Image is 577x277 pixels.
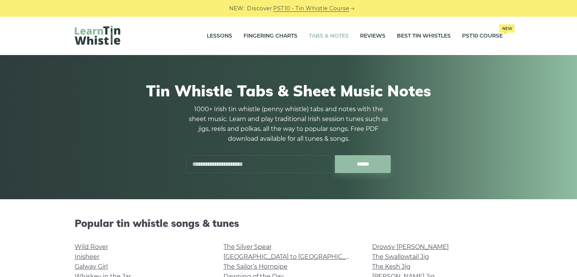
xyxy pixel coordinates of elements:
h2: Popular tin whistle songs & tunes [75,217,503,229]
a: PST10 CourseNew [462,27,503,46]
a: Best Tin Whistles [397,27,451,46]
a: Reviews [360,27,385,46]
a: Drowsy [PERSON_NAME] [372,243,449,250]
h1: Tin Whistle Tabs & Sheet Music Notes [75,82,503,100]
a: Galway Girl [75,263,108,270]
a: Tabs & Notes [309,27,349,46]
a: Inisheer [75,253,99,260]
a: [GEOGRAPHIC_DATA] to [GEOGRAPHIC_DATA] [223,253,363,260]
a: Wild Rover [75,243,108,250]
a: Lessons [207,27,232,46]
a: Fingering Charts [244,27,297,46]
p: 1000+ Irish tin whistle (penny whistle) tabs and notes with the sheet music. Learn and play tradi... [186,104,391,144]
a: The Sailor’s Hornpipe [223,263,288,270]
img: LearnTinWhistle.com [75,25,120,45]
a: The Kesh Jig [372,263,410,270]
a: The Silver Spear [223,243,272,250]
span: New [499,24,515,33]
a: The Swallowtail Jig [372,253,429,260]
